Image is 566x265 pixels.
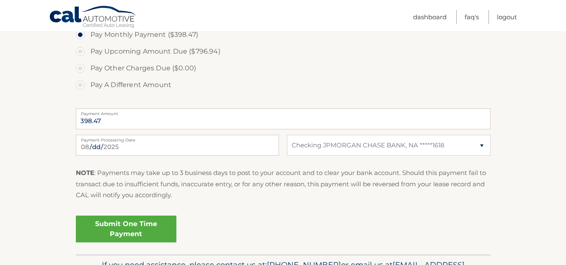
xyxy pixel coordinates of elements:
[413,10,447,24] a: Dashboard
[76,135,279,156] input: Payment Date
[76,43,491,60] label: Pay Upcoming Amount Due ($796.94)
[76,108,491,129] input: Payment Amount
[76,26,491,43] label: Pay Monthly Payment ($398.47)
[465,10,479,24] a: FAQ's
[76,108,491,115] label: Payment Amount
[76,169,94,177] strong: NOTE
[76,77,491,93] label: Pay A Different Amount
[76,135,279,142] label: Payment Processing Date
[76,60,491,77] label: Pay Other Charges Due ($0.00)
[76,167,491,201] p: : Payments may take up to 3 business days to post to your account and to clear your bank account....
[76,216,176,242] a: Submit One Time Payment
[497,10,517,24] a: Logout
[49,5,137,30] a: Cal Automotive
